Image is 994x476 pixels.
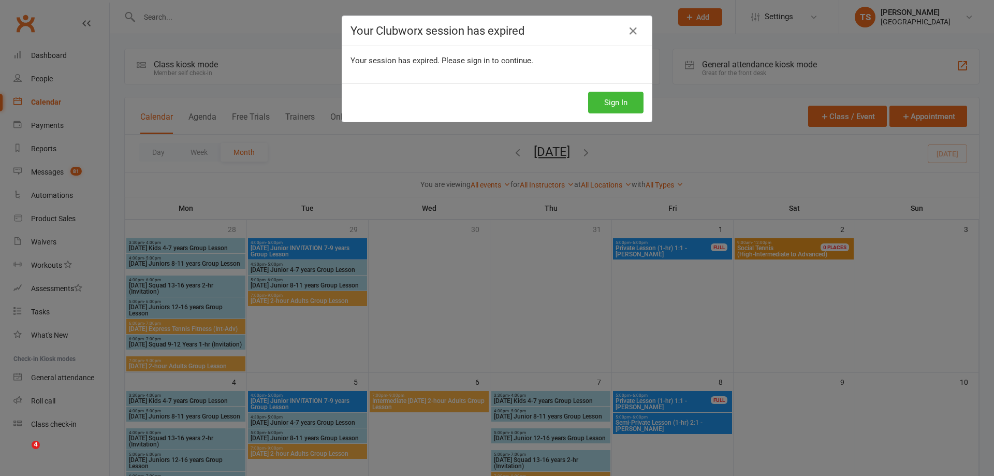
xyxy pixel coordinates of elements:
[588,92,644,113] button: Sign In
[350,56,533,65] span: Your session has expired. Please sign in to continue.
[32,441,40,449] span: 4
[350,24,644,37] h4: Your Clubworx session has expired
[625,23,641,39] a: Close
[10,441,35,466] iframe: Intercom live chat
